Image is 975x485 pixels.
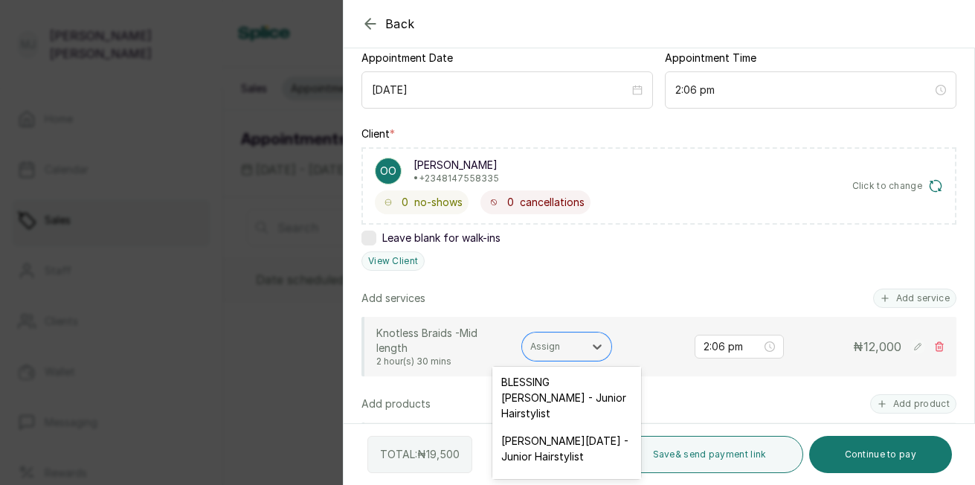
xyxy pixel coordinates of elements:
[426,448,460,460] span: 19,500
[492,427,641,470] div: [PERSON_NAME][DATE] - Junior Hairstylist
[414,173,499,184] p: • +234 8147558335
[376,356,510,367] p: 2 hour(s) 30 mins
[507,195,514,210] span: 0
[361,291,425,306] p: Add services
[361,396,431,411] p: Add products
[361,15,415,33] button: Back
[870,394,956,414] button: Add product
[376,326,510,356] p: Knotless Braids -Mid length
[361,251,425,271] button: View Client
[520,195,585,210] span: cancellations
[385,15,415,33] span: Back
[853,338,901,356] p: ₦
[675,82,933,98] input: Select time
[852,179,944,193] button: Click to change
[665,51,756,65] label: Appointment Time
[414,195,463,210] span: no-shows
[402,195,408,210] span: 0
[414,158,499,173] p: [PERSON_NAME]
[361,51,453,65] label: Appointment Date
[704,338,762,355] input: Select time
[372,82,629,98] input: Select date
[852,180,923,192] span: Click to change
[863,339,901,354] span: 12,000
[380,447,460,462] p: TOTAL: ₦
[617,436,803,473] button: Save& send payment link
[380,164,396,179] p: OO
[361,126,395,141] label: Client
[492,368,641,427] div: BLESSING [PERSON_NAME] - Junior Hairstylist
[809,436,953,473] button: Continue to pay
[382,231,501,245] span: Leave blank for walk-ins
[873,289,956,308] button: Add service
